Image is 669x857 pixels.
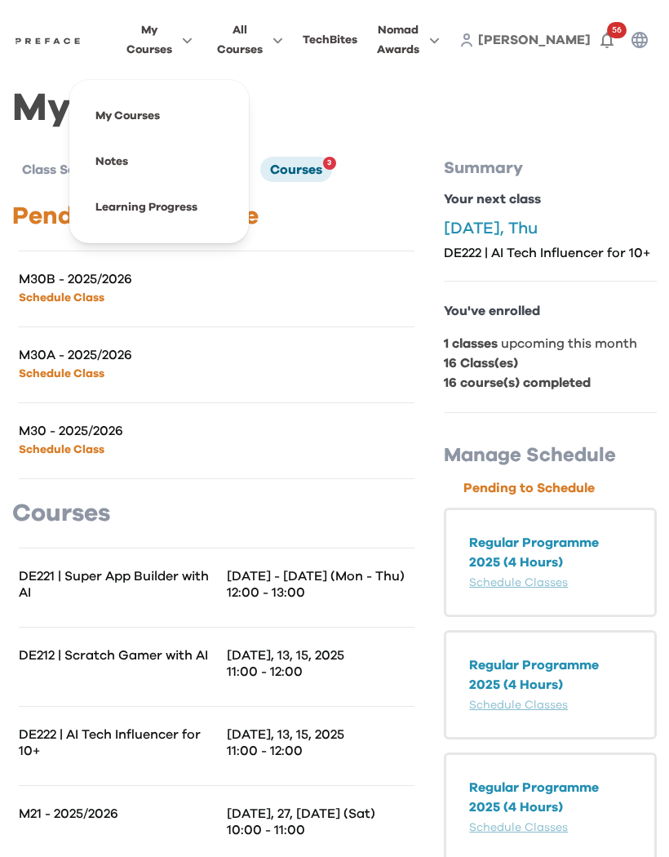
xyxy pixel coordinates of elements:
span: All Courses [217,20,263,60]
p: [DATE], 13, 15, 2025 [227,647,415,664]
p: M30 - 2025/2026 [19,423,217,439]
p: upcoming this month [444,334,657,353]
p: DE221 | Super App Builder with AI [19,568,217,601]
button: My Courses [122,20,197,60]
h1: My Courses [12,100,657,118]
p: M21 - 2025/2026 [19,806,217,822]
p: Regular Programme 2025 (4 Hours) [469,655,631,695]
span: My Courses [126,20,172,60]
p: Pending to Schedule [463,478,657,498]
button: All Courses [212,20,288,60]
p: [DATE] - [DATE] (Mon - Thu) [227,568,415,584]
b: 16 course(s) completed [444,376,591,389]
p: 12:00 - 13:00 [227,584,415,601]
a: Schedule Classes [469,822,568,833]
p: M30B - 2025/2026 [19,271,217,287]
a: Schedule Classes [469,577,568,588]
p: DE212 | Scratch Gamer with AI [19,647,217,664]
span: 3 [327,153,331,173]
p: [DATE], 13, 15, 2025 [227,726,415,743]
span: Nomad Awards [377,20,419,60]
span: Courses [270,163,322,176]
a: Learning Progress [95,202,197,213]
p: Your next class [444,189,657,209]
p: Courses [12,499,421,528]
span: Class Schedule [22,163,117,176]
a: Schedule Class [19,292,104,304]
span: [PERSON_NAME] [478,33,591,47]
button: Nomad Awards [372,20,445,60]
p: M30A - 2025/2026 [19,347,217,363]
b: 1 classes [444,337,498,350]
a: Preface Logo [13,33,82,47]
div: TechBites [303,30,357,50]
p: DE222 | AI Tech Influencer for 10+ [444,245,657,261]
p: Manage Schedule [444,442,657,468]
p: Summary [444,157,657,180]
p: 10:00 - 11:00 [227,822,415,838]
a: Notes [95,156,128,167]
a: Schedule Classes [469,699,568,711]
a: Schedule Class [19,368,104,380]
a: Schedule Class [19,444,104,455]
span: 56 [607,22,627,38]
a: My Courses [95,110,160,122]
p: Pending to Schedule [12,202,421,231]
p: [DATE], Thu [444,219,657,238]
p: 11:00 - 12:00 [227,743,415,759]
p: Regular Programme 2025 (4 Hours) [469,533,631,572]
a: [PERSON_NAME] [478,30,591,50]
img: Preface Logo [13,34,82,47]
b: 16 Class(es) [444,357,518,370]
p: [DATE], 27, [DATE] (Sat) [227,806,415,822]
p: DE222 | AI Tech Influencer for 10+ [19,726,217,759]
p: You've enrolled [444,301,657,321]
p: Regular Programme 2025 (4 Hours) [469,778,631,817]
p: 11:00 - 12:00 [227,664,415,680]
button: 56 [591,24,623,56]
